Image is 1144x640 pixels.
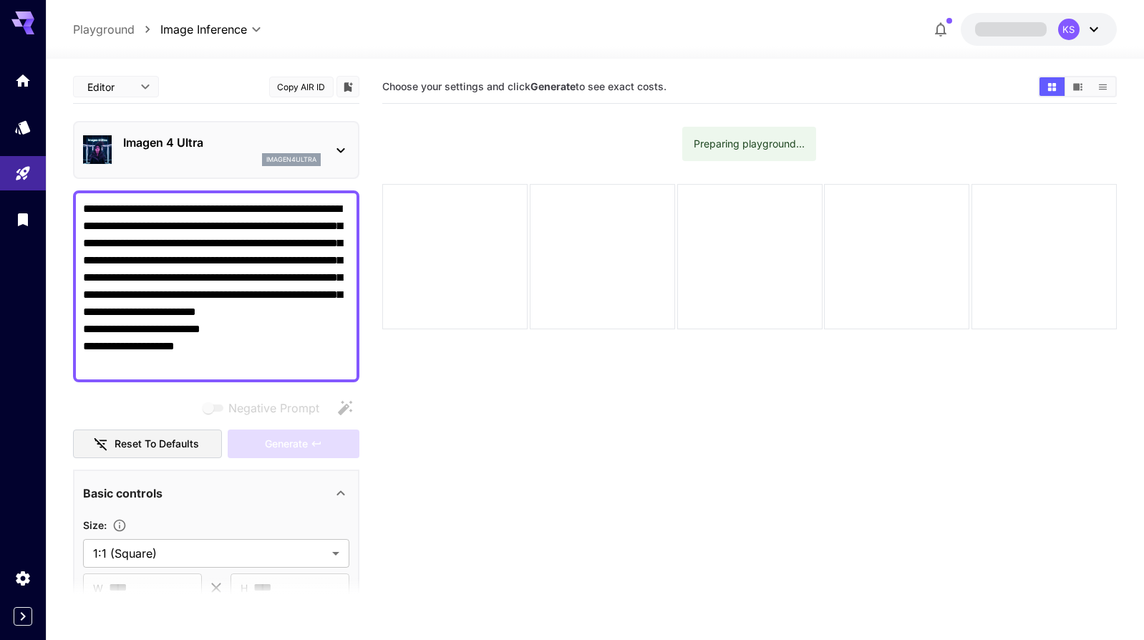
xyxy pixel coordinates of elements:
button: Show images in video view [1065,77,1090,96]
b: Generate [530,80,576,92]
span: Image Inference [160,21,247,38]
span: 1:1 (Square) [93,545,326,562]
div: Show images in grid viewShow images in video viewShow images in list view [1038,76,1117,97]
p: Basic controls [83,485,163,502]
button: Reset to defaults [73,430,222,459]
span: Choose your settings and click to see exact costs. [382,80,666,92]
div: Library [14,210,31,228]
button: Adjust the dimensions of the generated image by specifying its width and height in pixels, or sel... [107,518,132,533]
span: Size : [83,519,107,531]
button: KS [961,13,1117,46]
nav: breadcrumb [73,21,160,38]
div: KS [1058,19,1080,40]
button: Show images in list view [1090,77,1115,96]
span: Editor [87,79,132,94]
span: Negative Prompt [228,399,319,417]
div: Imagen 4 Ultraimagen4ultra [83,128,349,172]
div: Preparing playground... [694,131,805,157]
p: imagen4ultra [266,155,316,165]
div: Playground [14,165,31,183]
div: Models [14,118,31,136]
button: Copy AIR ID [269,77,334,97]
div: Settings [14,569,31,587]
a: Playground [73,21,135,38]
div: Home [14,72,31,89]
span: Negative prompts are not compatible with the selected model. [200,399,331,417]
div: Basic controls [83,476,349,510]
button: Expand sidebar [14,607,32,626]
button: Add to library [341,78,354,95]
p: Imagen 4 Ultra [123,134,321,151]
button: Show images in grid view [1039,77,1065,96]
